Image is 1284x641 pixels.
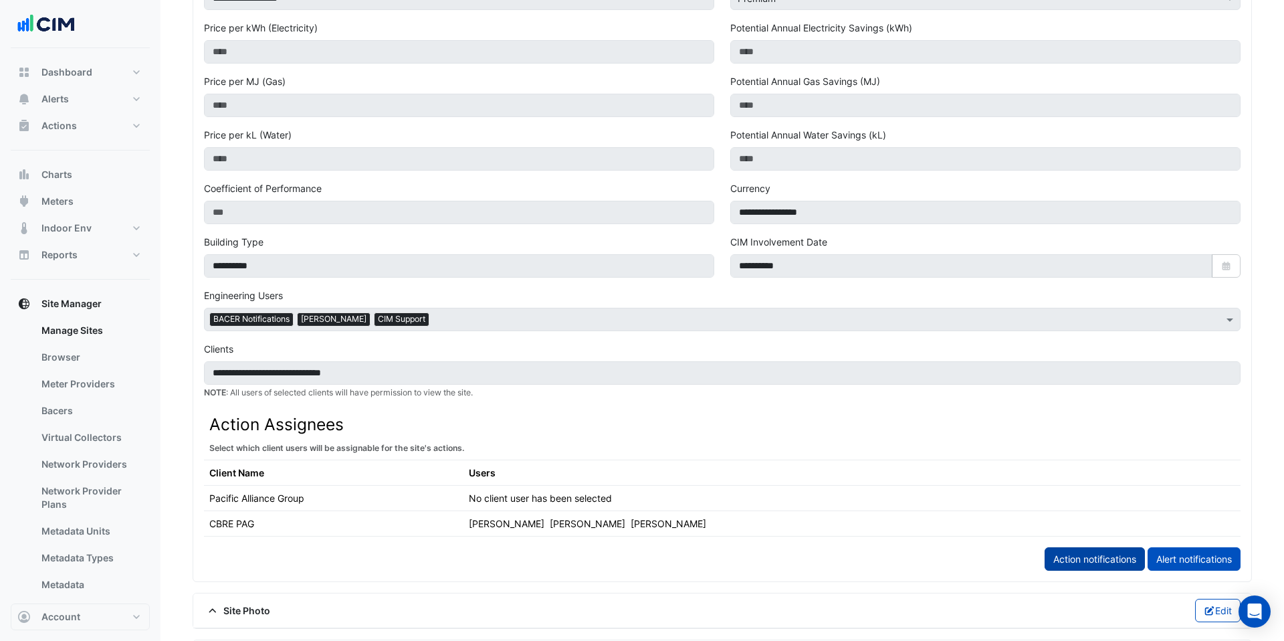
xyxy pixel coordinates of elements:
[204,21,318,35] label: Price per kWh (Electricity)
[1239,596,1271,628] div: Open Intercom Messenger
[730,235,827,249] label: CIM Involvement Date
[17,92,31,106] app-icon: Alerts
[17,248,31,262] app-icon: Reports
[631,517,706,531] div: [PERSON_NAME]
[204,128,292,142] label: Price per kL (Water)
[298,313,370,325] span: [PERSON_NAME]
[11,290,150,317] button: Site Manager
[16,11,76,37] img: Company Logo
[31,518,150,545] a: Metadata Units
[41,221,92,235] span: Indoor Env
[204,181,322,195] label: Coefficient of Performance
[17,221,31,235] app-icon: Indoor Env
[1195,599,1241,622] button: Edit
[204,604,270,618] span: Site Photo
[41,610,80,624] span: Account
[41,248,78,262] span: Reports
[41,66,92,79] span: Dashboard
[730,128,886,142] label: Potential Annual Water Savings (kL)
[210,313,293,325] span: BACER Notifications
[31,598,150,625] a: Meters
[31,344,150,371] a: Browser
[204,342,233,356] label: Clients
[209,517,254,531] div: CBRE PAG
[31,451,150,478] a: Network Providers
[204,387,473,397] small: : All users of selected clients will have permission to view the site.
[41,168,72,181] span: Charts
[209,443,465,453] small: Select which client users will be assignable for the site's actions.
[374,313,429,325] span: CIM Support
[730,181,770,195] label: Currency
[11,188,150,215] button: Meters
[31,478,150,518] a: Network Provider Plans
[17,168,31,181] app-icon: Charts
[550,517,625,531] div: [PERSON_NAME]
[11,59,150,86] button: Dashboard
[31,545,150,571] a: Metadata Types
[31,371,150,397] a: Meter Providers
[17,195,31,208] app-icon: Meters
[11,161,150,188] button: Charts
[463,486,982,511] td: No client user has been selected
[31,424,150,451] a: Virtual Collectors
[204,460,463,486] th: Client Name
[463,460,982,486] th: Users
[17,66,31,79] app-icon: Dashboard
[204,235,263,249] label: Building Type
[17,119,31,132] app-icon: Actions
[1148,547,1241,571] a: Alert notifications
[41,92,69,106] span: Alerts
[41,119,77,132] span: Actions
[11,242,150,268] button: Reports
[730,21,912,35] label: Potential Annual Electricity Savings (kWh)
[730,74,880,88] label: Potential Annual Gas Savings (MJ)
[1045,547,1145,571] a: Action notifications
[204,74,286,88] label: Price per MJ (Gas)
[31,397,150,424] a: Bacers
[469,517,544,531] div: [PERSON_NAME]
[204,387,226,397] strong: NOTE
[209,415,1235,434] h3: Action Assignees
[209,491,304,505] div: Pacific Alliance Group
[31,317,150,344] a: Manage Sites
[31,571,150,598] a: Metadata
[11,215,150,242] button: Indoor Env
[11,86,150,112] button: Alerts
[41,297,102,310] span: Site Manager
[11,604,150,630] button: Account
[17,297,31,310] app-icon: Site Manager
[204,288,283,302] label: Engineering Users
[11,112,150,139] button: Actions
[41,195,74,208] span: Meters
